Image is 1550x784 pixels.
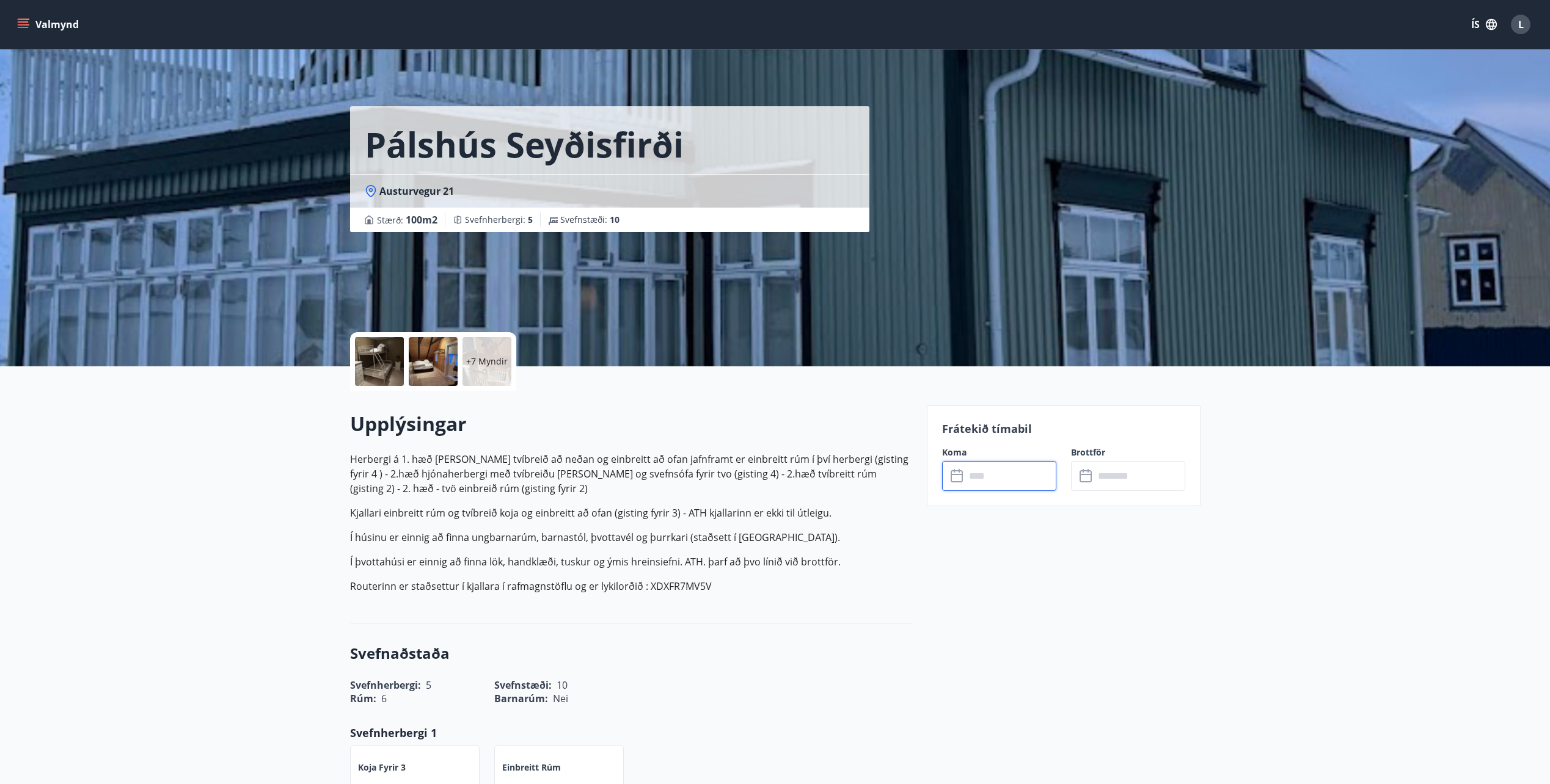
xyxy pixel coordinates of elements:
h1: Pálshús Seyðisfirði [365,121,684,167]
h2: Upplýsingar [350,410,912,437]
span: 6 [381,692,387,705]
span: Barnarúm : [494,692,548,705]
span: 100 m2 [406,213,437,227]
span: Austurvegur 21 [379,184,454,198]
p: +7 Myndir [466,355,508,368]
p: Frátekið tímabil [942,421,1185,437]
p: Í húsinu er einnig að finna ungbarnarúm, barnastól, þvottavél og þurrkari (staðsett í [GEOGRAPHIC... [350,530,912,545]
button: menu [15,13,84,35]
p: Kjallari einbreitt rúm og tvíbreið koja og einbreitt að ofan (gisting fyrir 3) - ATH kjallarinn e... [350,506,912,520]
span: Svefnstæði : [560,214,620,226]
p: Koja fyrir 3 [358,761,406,774]
span: 5 [528,214,533,225]
span: Nei [553,692,568,705]
p: Einbreitt rúm [502,761,561,774]
button: L [1506,10,1535,39]
span: Svefnherbergi : [465,214,533,226]
p: Í þvottahúsi er einnig að finna lök, handklæði, tuskur og ýmis hreinsiefni. ATH. þarf að þvo líni... [350,554,912,569]
p: Svefnherbergi 1 [350,725,912,741]
label: Brottför [1071,446,1185,459]
label: Koma [942,446,1056,459]
button: ÍS [1464,13,1504,35]
span: Stærð : [377,212,437,227]
span: Rúm : [350,692,376,705]
p: Routerinn er staðsettur í kjallara í rafmagnstöflu og er lykilorðið : XDXFR7MV5V [350,579,912,593]
p: Herbergi á 1. hæð [PERSON_NAME] tvíbreið að neðan og einbreitt að ofan jafnframt er einbreitt rúm... [350,452,912,496]
h3: Svefnaðstaða [350,643,912,664]
span: L [1518,18,1524,31]
span: 10 [610,214,620,225]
